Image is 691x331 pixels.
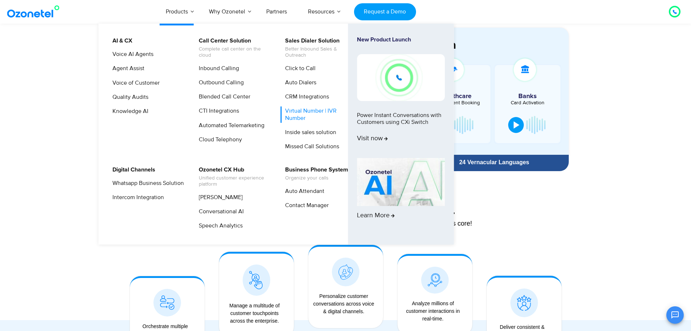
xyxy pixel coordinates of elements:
[194,78,245,87] a: Outbound Calling
[280,92,330,101] a: CRM Integrations
[357,36,445,155] a: New Product LaunchPower Instant Conversations with Customers using CXi SwitchVisit now
[280,165,349,182] a: Business Phone SystemOrganize your calls
[354,3,416,20] a: Request a Demo
[280,78,317,87] a: Auto Dialers
[199,46,270,58] span: Complete call center on the cloud
[357,158,445,206] img: AI
[357,158,445,232] a: Learn More
[312,292,376,315] div: Personalize customer conversations across voice & digital channels.
[357,212,395,220] span: Learn More
[357,54,445,101] img: New-Project-17.png
[108,165,156,174] a: Digital Channels
[108,193,165,202] a: Intercom Integration
[498,100,557,105] div: Card Activation
[357,135,388,143] span: Visit now
[194,36,271,60] a: Call Center SolutionComplete call center on the cloud
[280,187,325,196] a: Auto Attendant
[280,128,337,137] a: Inside sales solution
[194,207,245,216] a: Conversational AI
[108,107,149,116] a: Knowledge AI
[285,175,348,181] span: Organize your calls
[666,306,684,324] button: Open chat
[423,160,565,165] div: 24 Vernacular Languages
[194,135,243,144] a: Cloud Telephony
[280,64,317,73] a: Click to Call
[280,106,358,122] a: Virtual Number | IVR Number
[194,64,240,73] a: Inbound Calling
[194,221,244,230] a: Speech Analytics
[285,46,357,58] span: Better Inbound Sales & Outreach
[108,36,133,45] a: AI & CX
[108,78,161,88] a: Voice of Customer
[498,93,557,100] h5: Banks
[108,50,155,59] a: Voice AI Agents
[426,93,485,100] h5: Healthcare
[108,93,149,102] a: Quality Audits
[194,165,271,189] a: Ozonetel CX HubUnified customer experience platform
[199,175,270,187] span: Unified customer experience platform
[223,302,287,325] div: Manage a multitude of customer touchpoints across the enterprise.
[108,179,185,188] a: Whatsapp Business Solution
[194,92,251,101] a: Blended Call Center
[194,106,240,116] a: CTI Integrations
[280,142,340,151] a: Missed Call Solutions
[280,201,330,210] a: Contact Manager
[194,193,244,202] a: [PERSON_NAME]
[426,100,485,105] div: Appointment Booking
[401,300,465,323] div: Analyze millions of customer interactions in real-time.
[280,36,358,60] a: Sales Dialer SolutionBetter Inbound Sales & Outreach
[194,121,266,130] a: Automated Telemarketing
[108,64,145,73] a: Agent Assist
